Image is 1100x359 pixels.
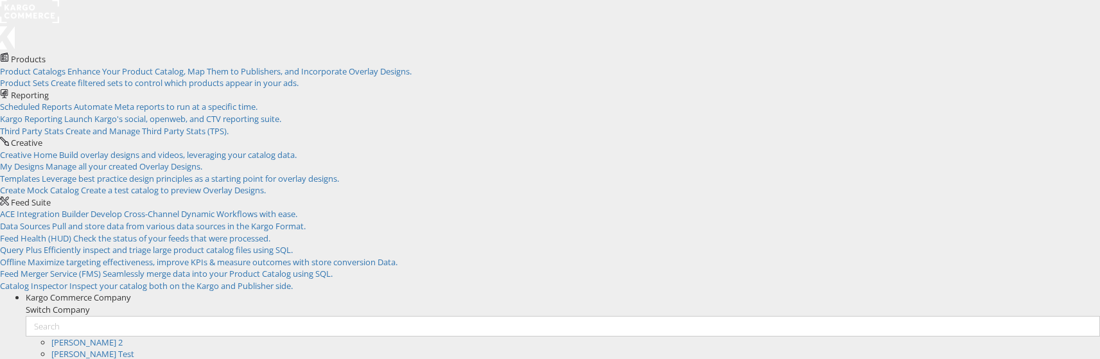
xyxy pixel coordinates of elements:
[26,292,131,303] span: Kargo Commerce Company
[69,280,293,292] span: Inspect your catalog both on the Kargo and Publisher side.
[44,244,293,256] span: Efficiently inspect and triage large product catalog files using SQL.
[59,149,297,161] span: Build overlay designs and videos, leveraging your catalog data.
[91,208,297,220] span: Develop Cross-Channel Dynamic Workflows with ease.
[26,304,1100,316] div: Switch Company
[51,77,299,89] span: Create filtered sets to control which products appear in your ads.
[11,197,51,208] span: Feed Suite
[42,173,339,184] span: Leverage best practice design principles as a starting point for overlay designs.
[64,113,281,125] span: Launch Kargo's social, openweb, and CTV reporting suite.
[74,101,258,112] span: Automate Meta reports to run at a specific time.
[46,161,202,172] span: Manage all your created Overlay Designs.
[67,66,412,77] span: Enhance Your Product Catalog, Map Them to Publishers, and Incorporate Overlay Designs.
[52,220,306,232] span: Pull and store data from various data sources in the Kargo Format.
[51,337,123,348] a: [PERSON_NAME] 2
[26,316,1100,337] input: Search
[81,184,266,196] span: Create a test catalog to preview Overlay Designs.
[28,256,397,268] span: Maximize targeting effectiveness, improve KPIs & measure outcomes with store conversion Data.
[11,137,42,148] span: Creative
[103,268,333,279] span: Seamlessly merge data into your Product Catalog using SQL.
[65,125,229,137] span: Create and Manage Third Party Stats (TPS).
[73,232,270,244] span: Check the status of your feeds that were processed.
[11,53,46,65] span: Products
[11,89,49,101] span: Reporting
